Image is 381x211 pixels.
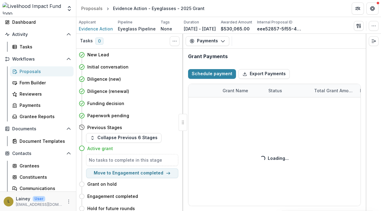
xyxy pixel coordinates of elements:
span: Documents [12,126,64,132]
h4: New Lead [87,51,109,58]
h4: Engagement completed [87,193,138,199]
button: Collapse Previous 6 Stages [86,133,161,143]
a: Grantee Reports [10,111,74,121]
span: 0 [95,37,103,45]
div: Form Builder [20,79,69,86]
p: Applicant [79,19,96,25]
p: Eyeglass Pipeline [118,26,156,32]
div: Proposals [20,68,69,75]
h4: Previous Stages [87,124,122,131]
button: Open Activity [2,30,74,39]
p: $530,065.00 [221,26,250,32]
h3: Tasks [80,38,93,44]
div: Proposals [81,5,103,12]
h4: Diligence (new) [87,76,121,82]
div: Communications [20,185,69,192]
div: Dashboard [12,19,69,25]
button: Open Contacts [2,149,74,158]
button: Get Help [366,2,379,15]
img: Livelihood Impact Fund logo [2,2,63,15]
h4: Diligence (renewal) [87,88,129,94]
p: eee52857-5f55-4773-9217-cfbd32a8e045 [257,26,303,32]
button: Move to Engagement completed [86,168,178,178]
button: Open Workflows [2,54,74,64]
p: Tags [161,19,170,25]
button: Open entity switcher [65,2,74,15]
a: Grantees [10,161,74,171]
div: Payments [20,102,69,108]
p: Lainey [16,195,30,202]
p: Duration [184,19,199,25]
span: Contacts [12,151,64,156]
p: User [33,196,45,202]
button: Expand right [369,36,379,46]
div: Reviewers [20,91,69,97]
a: Reviewers [10,89,74,99]
a: Proposals [79,4,105,13]
h4: Funding decision [87,100,124,107]
div: Evidence Action - Eyeglasses - 2025 Grant [113,5,205,12]
h4: Paperwork pending [87,112,129,119]
nav: breadcrumb [79,4,207,13]
span: Activity [12,32,64,37]
a: Proposals [10,66,74,76]
button: More [65,198,72,205]
button: Open Documents [2,124,74,134]
p: Internal Proposal ID [257,19,292,25]
a: Communications [10,183,74,193]
a: Form Builder [10,78,74,88]
a: Payments [10,100,74,110]
h2: Grant Payments [188,54,228,59]
span: Workflows [12,57,64,62]
button: Toggle View Cancelled Tasks [170,36,180,46]
a: Evidence Action [79,26,113,32]
div: Grantees [20,163,69,169]
div: Constituents [20,174,69,180]
p: [EMAIL_ADDRESS][DOMAIN_NAME] [16,202,63,207]
div: Document Templates [20,138,69,144]
p: [DATE] - [DATE] [184,26,216,32]
button: Partners [352,2,364,15]
p: Pipeline [118,19,132,25]
a: Tasks [10,42,74,52]
h4: Grant on hold [87,181,117,187]
h5: No tasks to complete in this stage [89,157,176,163]
div: Grantee Reports [20,113,69,120]
div: Lainey [8,199,10,203]
button: Payments [186,36,229,46]
div: Tasks [20,44,69,50]
p: Awarded Amount [221,19,252,25]
a: Document Templates [10,136,74,146]
h4: Active grant [87,145,113,152]
a: Constituents [10,172,74,182]
p: None [161,26,172,32]
a: Dashboard [2,17,74,27]
h4: Initial conversation [87,64,129,70]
